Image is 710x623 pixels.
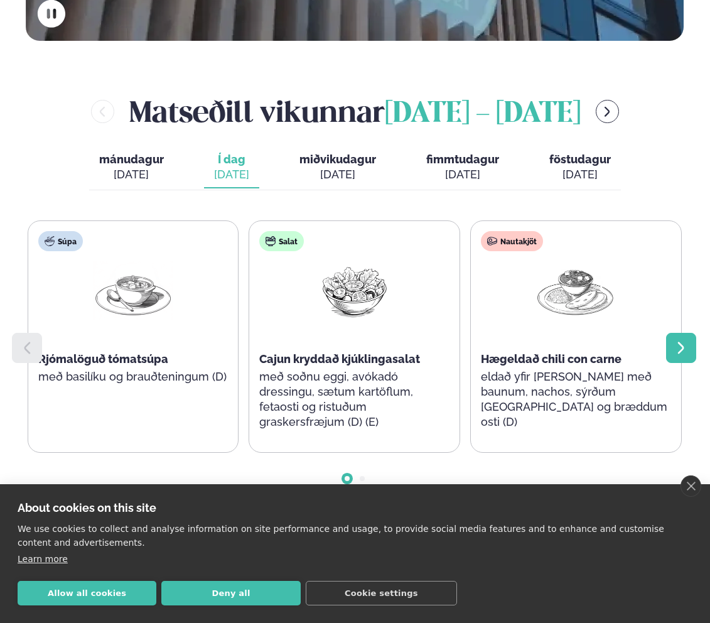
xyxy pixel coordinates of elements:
img: beef.svg [487,236,497,246]
button: Deny all [161,581,300,605]
button: fimmtudagur [DATE] [416,147,509,188]
button: Allow all cookies [18,581,156,605]
button: miðvikudagur [DATE] [289,147,386,188]
p: eldað yfir [PERSON_NAME] með baunum, nachos, sýrðum [GEOGRAPHIC_DATA] og bræddum osti (D) [481,369,671,430]
div: [DATE] [99,167,164,182]
span: miðvikudagur [299,153,376,166]
a: close [680,475,701,497]
div: [DATE] [549,167,611,182]
span: Í dag [214,152,249,167]
div: [DATE] [214,167,249,182]
div: Súpa [38,231,83,251]
button: menu-btn-right [596,100,619,123]
button: Cookie settings [306,581,457,605]
p: We use cookies to collect and analyse information on site performance and usage, to provide socia... [18,522,692,550]
span: Rjómalöguð tómatsúpa [38,352,168,366]
span: föstudagur [549,153,611,166]
span: Go to slide 1 [345,476,350,481]
strong: About cookies on this site [18,501,156,514]
a: Learn more [18,554,68,564]
span: [DATE] - [DATE] [385,100,581,128]
button: menu-btn-left [91,100,114,123]
img: salad.svg [266,236,276,246]
span: mánudagur [99,153,164,166]
img: Salad.png [315,261,395,320]
span: fimmtudagur [426,153,499,166]
div: [DATE] [299,167,376,182]
button: mánudagur [DATE] [89,147,174,188]
div: Salat [259,231,304,251]
button: föstudagur [DATE] [539,147,621,188]
div: Nautakjöt [481,231,543,251]
p: með soðnu eggi, avókadó dressingu, sætum kartöflum, fetaosti og ristuðum graskersfræjum (D) (E) [259,369,449,430]
span: Hægeldað chili con carne [481,352,621,366]
button: Í dag [DATE] [204,147,259,188]
img: Soup.png [93,261,173,320]
p: með basilíku og brauðteningum (D) [38,369,229,384]
span: Cajun kryddað kjúklingasalat [259,352,420,366]
img: soup.svg [45,236,55,246]
img: Curry-Rice-Naan.png [535,261,616,320]
span: Go to slide 2 [360,476,365,481]
h2: Matseðill vikunnar [129,91,581,132]
div: [DATE] [426,167,499,182]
